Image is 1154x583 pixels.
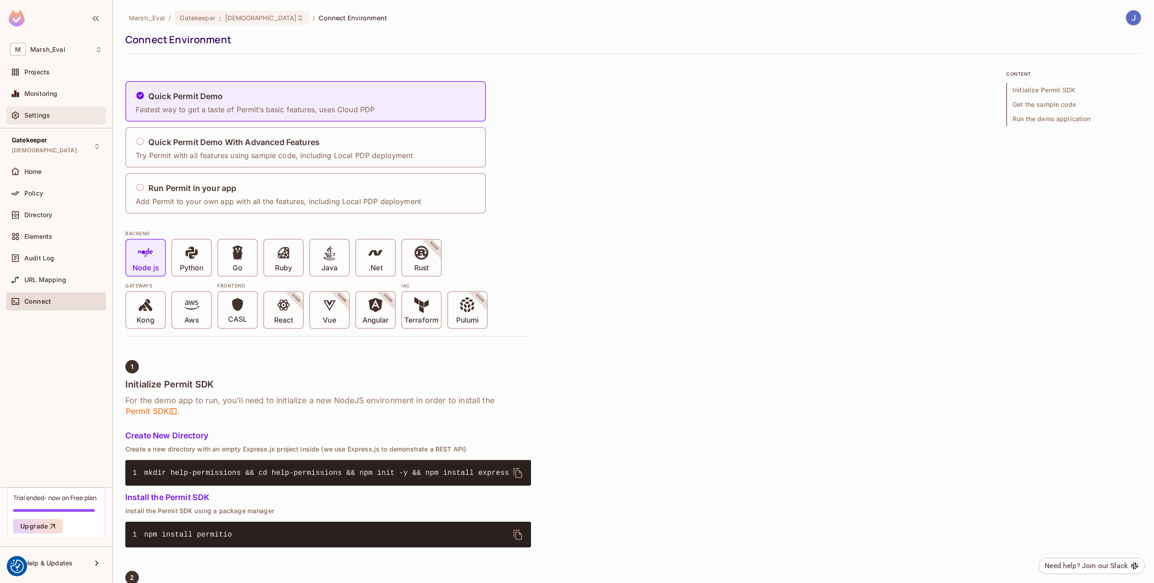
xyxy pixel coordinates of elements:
[125,379,531,390] h4: Initialize Permit SDK
[228,315,247,324] p: CASL
[401,282,488,289] div: IAC
[325,281,360,316] span: SOON
[125,507,531,515] p: Install the Permit SDK using a package manager
[362,316,389,325] p: Angular
[279,281,314,316] span: SOON
[1006,112,1141,126] span: Run the demo application
[12,137,48,144] span: Gatekeeper
[233,264,243,273] p: Go
[137,316,154,325] p: Kong
[13,493,96,502] div: Trial ended- now on Free plan
[24,276,66,283] span: URL Mapping
[133,468,144,478] span: 1
[136,150,413,160] p: Try Permit with all features using sample code, including Local PDP deployment
[169,14,171,22] li: /
[125,230,531,237] div: BACKEND
[323,316,336,325] p: Vue
[24,90,58,97] span: Monitoring
[144,531,232,539] span: npm install permitio
[24,233,52,240] span: Elements
[133,529,144,540] span: 1
[130,574,134,581] span: 2
[24,168,42,175] span: Home
[24,68,50,76] span: Projects
[136,105,375,114] p: Fastest way to get a taste of Permit’s basic features, uses Cloud PDP
[125,282,212,289] div: Gateways
[9,10,25,27] img: SReyMgAAAABJRU5ErkJggg==
[129,14,165,22] span: the active workspace
[125,33,1137,46] div: Connect Environment
[133,264,159,273] p: Node js
[1006,97,1141,112] span: Get the sample code
[24,112,50,119] span: Settings
[417,228,452,264] span: SOON
[125,406,178,417] span: Permit SDK
[148,138,320,147] h5: Quick Permit Demo With Advanced Features
[319,14,387,22] span: Connect Environment
[404,316,439,325] p: Terraform
[463,281,498,316] span: SOON
[125,431,531,440] h5: Create New Directory
[136,196,421,206] p: Add Permit to your own app with all the features, including Local PDP deployment
[274,316,293,325] p: React
[225,14,297,22] span: [DEMOGRAPHIC_DATA]
[144,469,509,477] span: mkdir help-permissions && cd help-permissions && npm init -y && npm install express
[24,560,73,567] span: Help & Updates
[180,264,203,273] p: Python
[184,316,198,325] p: Aws
[321,264,338,273] p: Java
[30,46,65,53] span: Workspace: Marsh_Eval
[507,462,529,484] button: delete
[10,560,24,573] img: Revisit consent button
[507,524,529,546] button: delete
[10,43,26,56] span: M
[125,446,531,453] p: Create a new directory with an empty Express.js project inside (we use Express.js to demonstrate ...
[414,264,429,273] p: Rust
[24,255,54,262] span: Audit Log
[1126,10,1141,25] img: Jose Basanta
[148,92,223,101] h5: Quick Permit Demo
[1006,83,1141,97] span: Initialize Permit SDK
[456,316,479,325] p: Pulumi
[125,395,531,417] h6: For the demo app to run, you’ll need to initialize a new NodeJS environment in order to install t...
[180,14,215,22] span: Gatekeeper
[148,184,236,193] h5: Run Permit in your app
[125,493,531,502] h5: Install the Permit SDK
[1044,560,1128,571] div: Need help? Join our Slack
[371,281,406,316] span: SOON
[217,282,396,289] div: Frontend
[219,14,222,22] span: :
[131,363,133,370] span: 1
[12,147,77,154] span: [DEMOGRAPHIC_DATA]
[13,519,63,533] button: Upgrade
[1006,70,1141,77] p: content
[275,264,292,273] p: Ruby
[368,264,382,273] p: .Net
[313,14,315,22] li: /
[24,298,51,305] span: Connect
[10,560,24,573] button: Consent Preferences
[24,190,43,197] span: Policy
[24,211,52,219] span: Directory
